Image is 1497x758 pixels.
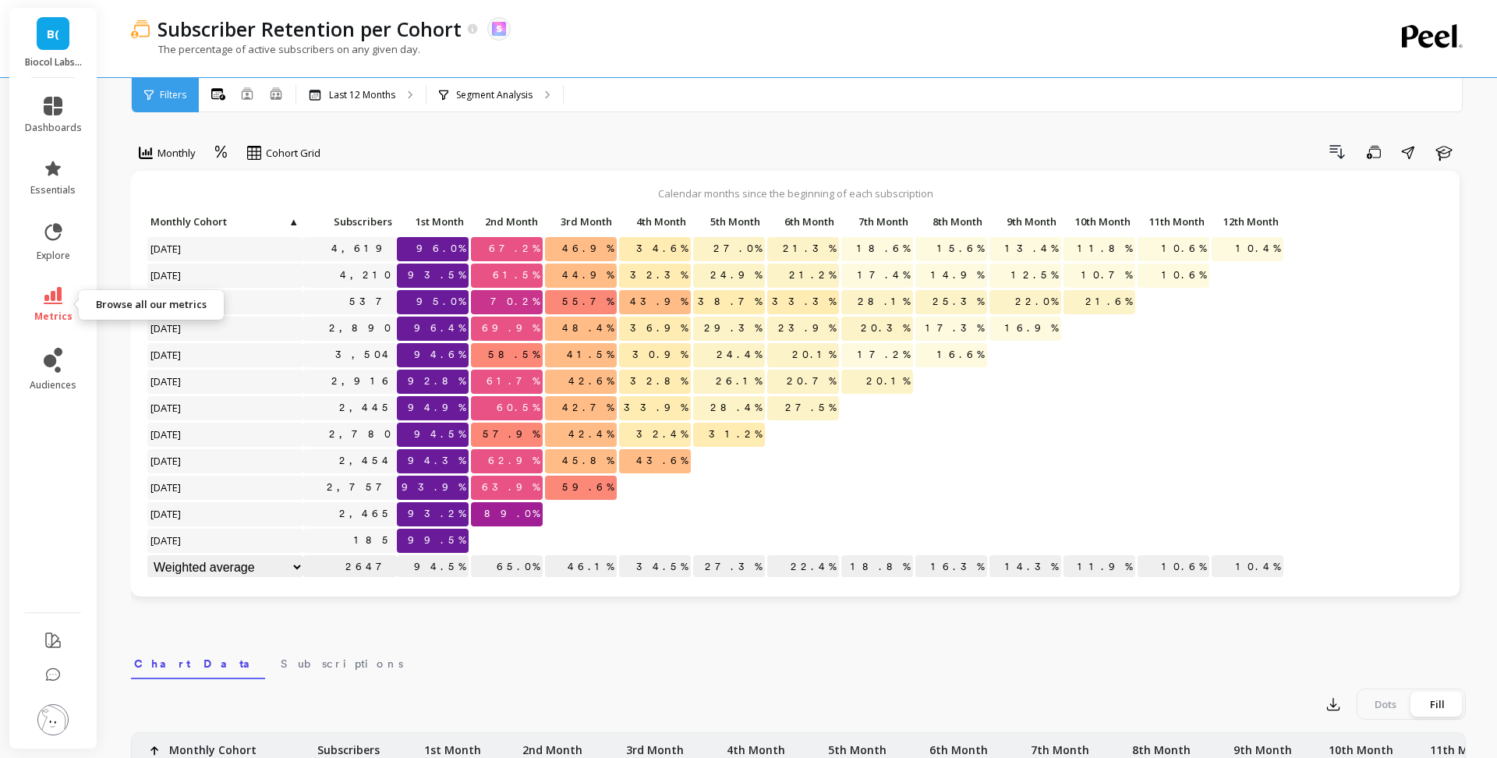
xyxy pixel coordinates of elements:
[413,290,469,313] span: 95.0%
[769,290,839,313] span: 33.3%
[326,423,397,446] a: 2,780
[405,449,469,473] span: 94.3%
[727,733,785,758] p: 4th Month
[559,476,617,499] span: 59.6%
[858,317,913,340] span: 20.3%
[494,396,543,420] span: 60.5%
[915,555,987,579] p: 16.3%
[487,290,543,313] span: 70.2%
[486,237,543,260] span: 67.2%
[706,423,765,446] span: 31.2%
[1067,215,1131,228] span: 10th Month
[131,19,150,38] img: header icon
[695,290,765,313] span: 38.7%
[470,211,544,235] div: Toggle SortBy
[696,215,760,228] span: 5th Month
[766,211,841,235] div: Toggle SortBy
[915,211,989,235] div: Toggle SortBy
[693,555,765,579] p: 27.3%
[303,211,397,232] p: Subscribers
[1063,211,1137,235] div: Toggle SortBy
[767,555,839,579] p: 22.4%
[405,396,469,420] span: 94.9%
[336,449,397,473] a: 2,454
[713,370,765,393] span: 26.1%
[564,343,617,367] span: 41.5%
[1082,290,1135,313] span: 21.6%
[485,449,543,473] span: 62.9%
[328,370,397,393] a: 2,916
[989,211,1061,232] p: 9th Month
[1002,317,1061,340] span: 16.9%
[934,343,987,367] span: 16.6%
[456,89,533,101] p: Segment Analysis
[1411,692,1463,717] div: Fill
[1159,237,1209,260] span: 10.6%
[1215,215,1279,228] span: 12th Month
[405,264,469,287] span: 93.5%
[621,396,691,420] span: 33.9%
[147,317,186,340] span: [DATE]
[147,449,186,473] span: [DATE]
[855,290,913,313] span: 28.1%
[626,733,684,758] p: 3rd Month
[413,237,469,260] span: 96.0%
[47,25,59,43] span: B(
[1233,237,1283,260] span: 10.4%
[989,555,1061,579] p: 14.3%
[480,423,543,446] span: 57.9%
[786,264,839,287] span: 21.2%
[692,211,766,235] div: Toggle SortBy
[424,733,481,758] p: 1st Month
[701,317,765,340] span: 29.3%
[633,423,691,446] span: 32.4%
[544,211,618,235] div: Toggle SortBy
[169,733,257,758] p: Monthly Cohort
[492,22,506,36] img: api.skio.svg
[160,89,186,101] span: Filters
[915,211,987,232] p: 8th Month
[479,317,543,340] span: 69.9%
[25,122,82,134] span: dashboards
[396,211,470,235] div: Toggle SortBy
[411,343,469,367] span: 94.6%
[854,237,913,260] span: 18.6%
[398,476,469,499] span: 93.9%
[147,396,186,420] span: [DATE]
[147,529,186,552] span: [DATE]
[25,56,82,69] p: Biocol Labs (US)
[619,555,691,579] p: 34.5%
[934,237,987,260] span: 15.6%
[1002,237,1061,260] span: 13.4%
[405,370,469,393] span: 92.8%
[147,211,303,232] p: Monthly Cohort
[1137,211,1211,235] div: Toggle SortBy
[326,317,397,340] a: 2,890
[337,264,397,287] a: 4,210
[37,704,69,735] img: profile picture
[306,215,392,228] span: Subscribers
[147,211,221,235] div: Toggle SortBy
[157,16,462,42] p: Subscriber Retention per Cohort
[34,310,73,323] span: metrics
[147,290,186,313] span: [DATE]
[780,237,839,260] span: 21.3%
[490,264,543,287] span: 61.5%
[548,215,612,228] span: 3rd Month
[1031,733,1089,758] p: 7th Month
[397,211,469,232] p: 1st Month
[405,529,469,552] span: 99.5%
[1211,211,1285,235] div: Toggle SortBy
[841,211,913,232] p: 7th Month
[266,146,320,161] span: Cohort Grid
[336,502,397,526] a: 2,465
[855,264,913,287] span: 17.4%
[565,423,617,446] span: 42.4%
[30,184,76,197] span: essentials
[559,290,617,313] span: 55.7%
[1430,733,1495,758] p: 11th Month
[147,237,186,260] span: [DATE]
[411,317,469,340] span: 96.4%
[147,186,1444,200] p: Calendar months since the beginning of each subscription
[1141,215,1205,228] span: 11th Month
